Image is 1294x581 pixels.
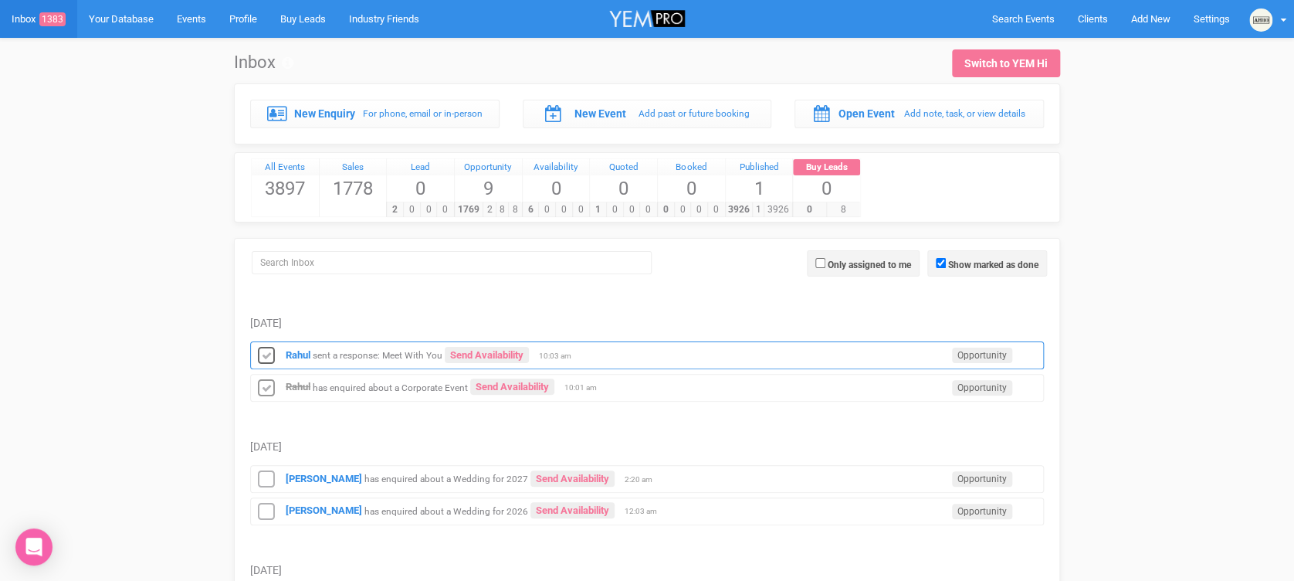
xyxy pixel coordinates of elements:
[590,159,657,176] a: Quoted
[522,202,540,217] span: 6
[625,474,663,485] span: 2:20 am
[286,505,362,516] a: [PERSON_NAME]
[508,202,521,217] span: 8
[952,49,1060,77] a: Switch to YEM Hi
[792,202,826,217] span: 0
[838,106,895,121] label: Open Event
[952,504,1012,519] span: Opportunity
[606,202,624,217] span: 0
[445,347,529,363] a: Send Availability
[523,100,772,127] a: New Event Add past or future booking
[483,202,496,217] span: 2
[320,159,387,176] a: Sales
[420,202,438,217] span: 0
[793,175,860,202] span: 0
[364,505,528,516] small: has enquired about a Wedding for 2026
[1078,13,1108,25] span: Clients
[250,565,1044,576] h5: [DATE]
[436,202,454,217] span: 0
[1131,13,1170,25] span: Add New
[555,202,573,217] span: 0
[403,202,421,217] span: 0
[539,351,578,362] span: 10:03 am
[523,159,590,176] a: Availability
[313,350,442,361] small: sent a response: Meet With You
[455,175,522,202] span: 9
[707,202,725,217] span: 0
[39,12,66,26] span: 1383
[964,56,1048,71] div: Switch to YEM Hi
[234,53,293,72] h1: Inbox
[530,471,615,487] a: Send Availability
[952,471,1012,487] span: Opportunity
[657,202,675,217] span: 0
[794,100,1044,127] a: Open Event Add note, task, or view details
[623,202,641,217] span: 0
[538,202,556,217] span: 0
[387,175,454,202] span: 0
[294,106,355,121] label: New Enquiry
[286,349,310,361] a: Rahul
[313,382,468,392] small: has enquired about a Corporate Event
[286,381,310,392] a: Rahul
[690,202,708,217] span: 0
[574,106,625,121] label: New Event
[589,202,607,217] span: 1
[904,108,1025,119] small: Add note, task, or view details
[638,108,749,119] small: Add past or future booking
[992,13,1055,25] span: Search Events
[252,175,319,202] span: 3897
[564,382,603,393] span: 10:01 am
[252,159,319,176] a: All Events
[1249,8,1272,32] img: open-uri20231025-2-1afxnye
[826,202,860,217] span: 8
[726,159,793,176] a: Published
[828,258,911,272] label: Only assigned to me
[952,380,1012,396] span: Opportunity
[320,175,387,202] span: 1778
[674,202,692,217] span: 0
[725,202,754,217] span: 3926
[250,100,500,127] a: New Enquiry For phone, email or in-person
[250,318,1044,329] h5: [DATE]
[15,528,53,566] div: Open Intercom Messenger
[658,175,725,202] span: 0
[625,506,663,517] span: 12:03 am
[470,379,554,395] a: Send Availability
[658,159,725,176] a: Booked
[752,202,764,217] span: 1
[364,474,528,484] small: has enquired about a Wedding for 2027
[948,258,1038,272] label: Show marked as done
[530,502,615,518] a: Send Availability
[726,175,793,202] span: 1
[250,441,1044,453] h5: [DATE]
[952,348,1012,363] span: Opportunity
[496,202,509,217] span: 8
[590,175,657,202] span: 0
[387,159,454,176] a: Lead
[454,202,483,217] span: 1769
[362,108,482,119] small: For phone, email or in-person
[286,473,362,484] a: [PERSON_NAME]
[252,251,652,274] input: Search Inbox
[386,202,404,217] span: 2
[572,202,590,217] span: 0
[455,159,522,176] a: Opportunity
[523,175,590,202] span: 0
[764,202,792,217] span: 3926
[639,202,657,217] span: 0
[793,159,860,176] a: Buy Leads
